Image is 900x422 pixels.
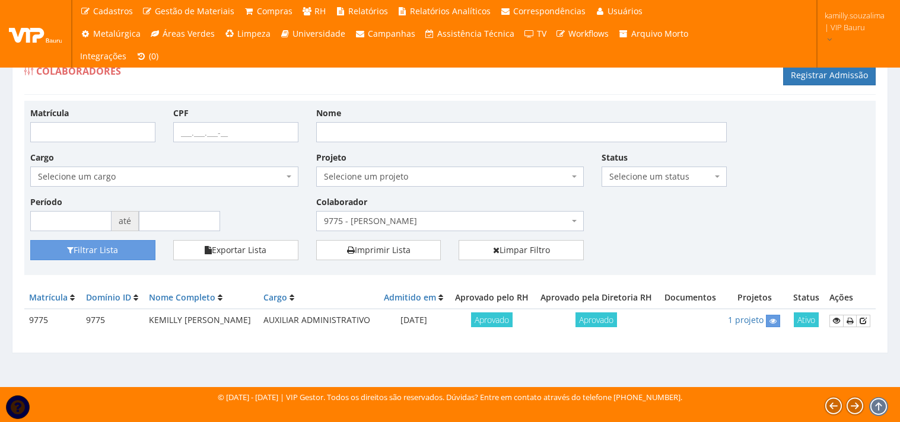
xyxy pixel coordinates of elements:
a: 1 projeto [728,314,764,325]
a: Registrar Admissão [783,65,876,85]
a: Integrações [75,45,131,68]
a: Admitido em [384,292,436,303]
th: Ações [825,287,876,309]
span: Limpeza [237,28,271,39]
span: Aprovado [575,312,617,327]
td: 9775 [24,309,81,332]
span: Selecione um cargo [38,171,284,183]
span: TV [537,28,546,39]
label: Projeto [316,152,346,164]
th: Status [788,287,825,309]
th: Aprovado pelo RH [449,287,535,309]
label: Cargo [30,152,54,164]
input: ___.___.___-__ [173,122,298,142]
td: 9775 [81,309,145,332]
a: TV [519,23,551,45]
td: KEMILLY [PERSON_NAME] [144,309,259,332]
span: Selecione um projeto [316,167,584,187]
span: Gestão de Materiais [155,5,234,17]
img: logo [9,25,62,43]
span: Campanhas [368,28,415,39]
a: (0) [131,45,163,68]
span: Compras [257,5,292,17]
span: Selecione um cargo [30,167,298,187]
td: [DATE] [379,309,449,332]
span: RH [314,5,326,17]
span: kamilly.souzalima | VIP Bauru [825,9,885,33]
label: Nome [316,107,341,119]
button: Exportar Lista [173,240,298,260]
span: Assistência Técnica [437,28,514,39]
a: Arquivo Morto [613,23,693,45]
span: Selecione um status [602,167,727,187]
a: Assistência Técnica [420,23,520,45]
span: Aprovado [471,312,513,327]
span: Áreas Verdes [163,28,215,39]
a: Nome Completo [149,292,215,303]
label: Período [30,196,62,208]
span: Correspondências [513,5,586,17]
span: Cadastros [93,5,133,17]
label: Status [602,152,628,164]
a: Limpar Filtro [459,240,584,260]
span: 9775 - KEMILLY VICTORIA DE SOUZA [324,215,570,227]
label: Colaborador [316,196,367,208]
button: Filtrar Lista [30,240,155,260]
div: © [DATE] - [DATE] | VIP Gestor. Todos os direitos são reservados. Dúvidas? Entre em contato atrav... [218,392,682,403]
span: (0) [149,50,158,62]
span: Relatórios Analíticos [410,5,491,17]
a: Metalúrgica [75,23,145,45]
span: Integrações [80,50,126,62]
th: Projetos [721,287,788,309]
span: Workflows [568,28,609,39]
a: Limpeza [220,23,275,45]
span: até [112,211,139,231]
span: Selecione um status [609,171,712,183]
a: Matrícula [29,292,68,303]
span: Relatórios [348,5,388,17]
a: Workflows [551,23,614,45]
span: Metalúrgica [93,28,141,39]
a: Áreas Verdes [145,23,220,45]
span: Usuários [608,5,643,17]
th: Aprovado pela Diretoria RH [535,287,659,309]
label: Matrícula [30,107,69,119]
span: 9775 - KEMILLY VICTORIA DE SOUZA [316,211,584,231]
a: Cargo [263,292,287,303]
a: Imprimir Lista [316,240,441,260]
a: Universidade [275,23,351,45]
span: Ativo [794,312,819,327]
span: Colaboradores [36,65,121,78]
a: Domínio ID [86,292,131,303]
a: Campanhas [350,23,420,45]
th: Documentos [659,287,721,309]
label: CPF [173,107,189,119]
span: Selecione um projeto [324,171,570,183]
td: AUXILIAR ADMINISTRATIVO [259,309,378,332]
span: Universidade [292,28,345,39]
span: Arquivo Morto [631,28,688,39]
